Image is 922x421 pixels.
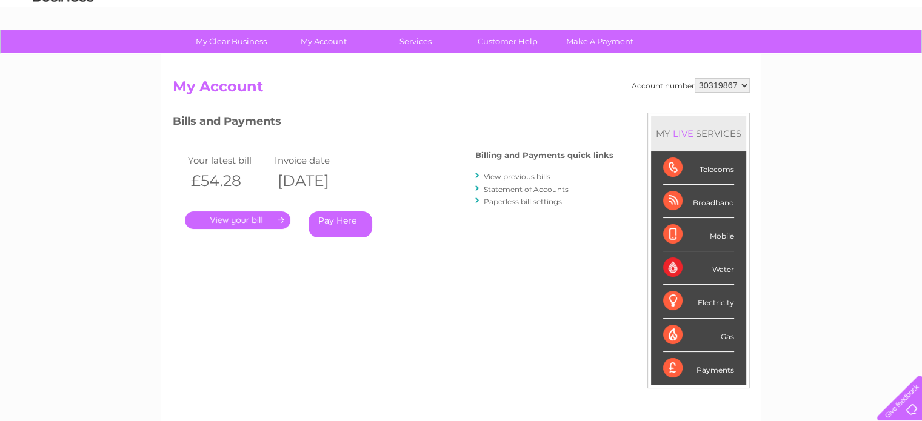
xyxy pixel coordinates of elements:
[272,152,359,168] td: Invoice date
[175,7,748,59] div: Clear Business is a trading name of Verastar Limited (registered in [GEOGRAPHIC_DATA] No. 3667643...
[273,30,373,53] a: My Account
[693,6,777,21] a: 0333 014 3131
[484,197,562,206] a: Paperless bill settings
[185,211,290,229] a: .
[663,185,734,218] div: Broadband
[663,285,734,318] div: Electricity
[181,30,281,53] a: My Clear Business
[709,51,732,61] a: Water
[475,151,613,160] h4: Billing and Payments quick links
[663,251,734,285] div: Water
[484,172,550,181] a: View previous bills
[173,78,750,101] h2: My Account
[173,113,613,134] h3: Bills and Payments
[773,51,809,61] a: Telecoms
[663,319,734,352] div: Gas
[185,152,272,168] td: Your latest bill
[663,151,734,185] div: Telecoms
[185,168,272,193] th: £54.28
[550,30,650,53] a: Make A Payment
[663,352,734,385] div: Payments
[309,211,372,237] a: Pay Here
[632,78,750,93] div: Account number
[739,51,766,61] a: Energy
[272,168,359,193] th: [DATE]
[663,218,734,251] div: Mobile
[882,51,910,61] a: Log out
[458,30,558,53] a: Customer Help
[484,185,569,194] a: Statement of Accounts
[366,30,466,53] a: Services
[32,31,94,68] img: logo.png
[841,51,871,61] a: Contact
[817,51,834,61] a: Blog
[670,128,696,139] div: LIVE
[651,116,746,151] div: MY SERVICES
